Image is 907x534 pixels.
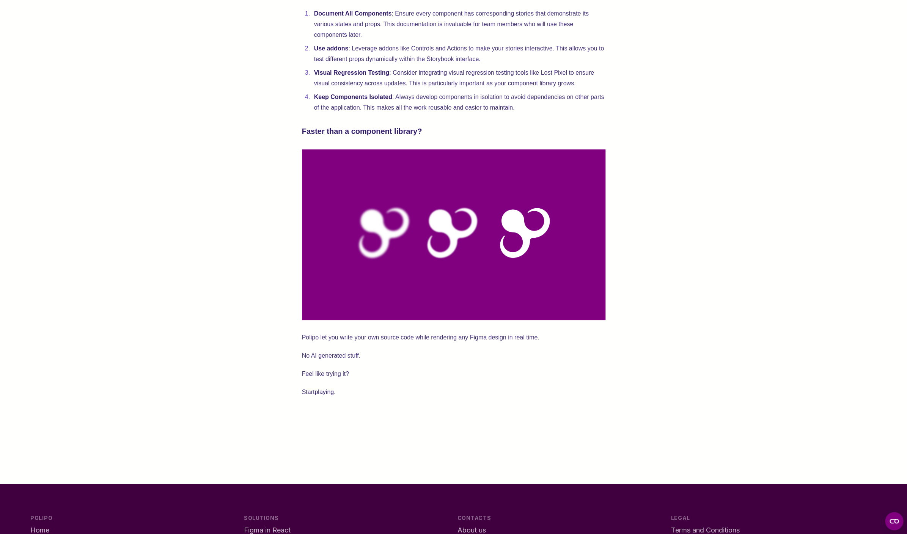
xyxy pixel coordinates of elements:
strong: Document All Components [314,10,392,17]
span: Polipo [30,515,52,521]
a: playing [314,389,334,395]
img: Polipo [302,149,605,320]
p: Feel like trying it? [302,369,605,379]
span: Home [30,526,49,534]
span: Solutions [244,515,278,521]
span: Terms and Conditions [671,526,739,534]
li: : Ensure every component has corresponding stories that demonstrate its various states and props.... [312,8,605,40]
span: Legal [671,515,690,521]
li: : Consider integrating visual regression testing tools like Lost Pixel to ensure visual consisten... [312,68,605,89]
strong: Keep Components Isolated [314,94,392,100]
p: Start . [302,387,605,397]
p: Polipo let you write your own source code while rendering any Figma design in real time. [302,332,605,343]
h3: Faster than a component library? [302,125,605,137]
p: No AI generated stuff. [302,350,605,361]
span: Figma in React [244,526,291,534]
span: About us [457,526,486,534]
strong: Use addons [314,45,349,52]
button: Open CMP widget [885,512,903,530]
li: : Leverage addons like Controls and Actions to make your stories interactive. This allows you to ... [312,43,605,64]
span: Contacts [457,515,491,521]
li: : Always develop components in isolation to avoid dependencies on other parts of the application.... [312,92,605,113]
strong: Visual Regression Testing [314,69,390,76]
